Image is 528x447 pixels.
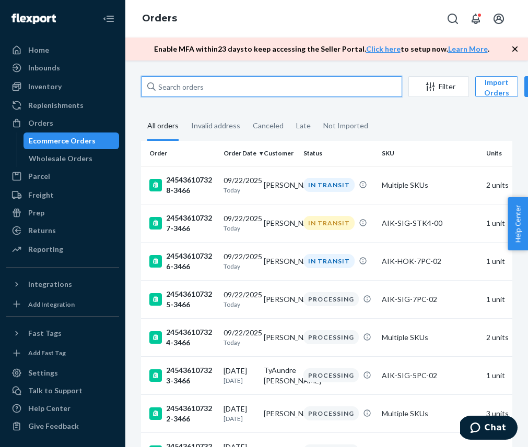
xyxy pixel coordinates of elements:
div: 245436107328-3466 [149,175,215,196]
td: TyAundre [PERSON_NAME] [260,356,300,394]
p: Today [224,262,255,271]
th: Order Date [219,141,260,166]
td: [PERSON_NAME] [260,242,300,280]
button: Open notifications [465,8,486,29]
div: 245436107327-3466 [149,213,215,234]
td: 1 unit [482,204,522,242]
div: 09/22/2025 [224,328,255,347]
div: Filter [409,81,468,92]
div: [DATE] [224,404,255,423]
a: Ecommerce Orders [24,132,120,149]
th: SKU [378,141,482,166]
div: AIK-HOK-7PC-02 [382,256,478,267]
a: Inbounds [6,59,119,76]
div: IN TRANSIT [303,216,355,230]
div: IN TRANSIT [303,254,355,268]
p: [DATE] [224,414,255,423]
button: Give Feedback [6,418,119,434]
input: Search orders [141,76,402,97]
div: IN TRANSIT [303,178,355,192]
p: Today [224,186,255,195]
button: Open Search Box [442,8,463,29]
button: Help Center [508,197,528,250]
div: PROCESSING [303,330,359,344]
div: Integrations [28,279,72,289]
div: 09/22/2025 [224,289,255,309]
td: [PERSON_NAME] [260,166,300,204]
td: 2 units [482,318,522,356]
button: Filter [408,76,469,97]
td: [PERSON_NAME] [260,394,300,432]
a: Prep [6,204,119,221]
div: Settings [28,368,58,378]
p: [DATE] [224,376,255,385]
ol: breadcrumbs [134,4,185,34]
p: Today [224,338,255,347]
div: Fast Tags [28,328,62,339]
div: 09/22/2025 [224,175,255,195]
td: [PERSON_NAME] [260,318,300,356]
td: [PERSON_NAME] [260,280,300,318]
div: Add Fast Tag [28,348,66,357]
div: Replenishments [28,100,84,111]
div: PROCESSING [303,292,359,306]
a: Add Fast Tag [6,346,119,361]
div: PROCESSING [303,406,359,420]
div: 245436107325-3466 [149,289,215,310]
td: [PERSON_NAME] [260,204,300,242]
div: Wholesale Orders [29,153,92,164]
img: Flexport logo [11,14,56,24]
div: Give Feedback [28,421,79,431]
a: Settings [6,365,119,381]
div: Prep [28,208,44,218]
td: 1 unit [482,356,522,394]
div: Late [296,112,311,139]
td: Multiple SKUs [378,318,482,356]
a: Help Center [6,400,119,417]
td: Multiple SKUs [378,394,482,432]
div: Canceled [253,112,284,139]
p: Today [224,224,255,233]
a: Home [6,42,119,58]
div: [DATE] [224,366,255,385]
th: Order [141,141,219,166]
div: Add Integration [28,300,75,309]
div: Orders [28,118,53,128]
iframe: Opens a widget where you can chat to one of our agents [460,416,518,442]
div: PROCESSING [303,368,359,382]
td: 1 unit [482,242,522,280]
a: Wholesale Orders [24,150,120,167]
p: Today [224,300,255,309]
div: Talk to Support [28,385,83,396]
div: Reporting [28,244,63,255]
div: Invalid address [191,112,240,139]
div: Returns [28,225,56,236]
div: 245436107324-3466 [149,327,215,348]
a: Replenishments [6,97,119,114]
button: Talk to Support [6,382,119,399]
div: Inbounds [28,63,60,73]
div: AIK-SIG-5PC-02 [382,370,478,381]
td: Multiple SKUs [378,166,482,204]
td: 2 units [482,166,522,204]
td: 3 units [482,394,522,432]
div: 245436107323-3466 [149,365,215,386]
button: Import Orders [475,76,518,97]
div: AIK-SIG-STK4-00 [382,218,478,228]
a: Click here [366,44,401,53]
button: Integrations [6,276,119,293]
div: Freight [28,190,54,200]
div: Not Imported [323,112,368,139]
a: Add Integration [6,297,119,312]
a: Reporting [6,241,119,258]
a: Orders [6,115,119,131]
div: AIK-SIG-7PC-02 [382,294,478,305]
div: Ecommerce Orders [29,136,96,146]
div: Parcel [28,171,50,182]
button: Fast Tags [6,325,119,342]
div: Home [28,45,49,55]
td: 1 unit [482,280,522,318]
button: Close Navigation [98,8,119,29]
